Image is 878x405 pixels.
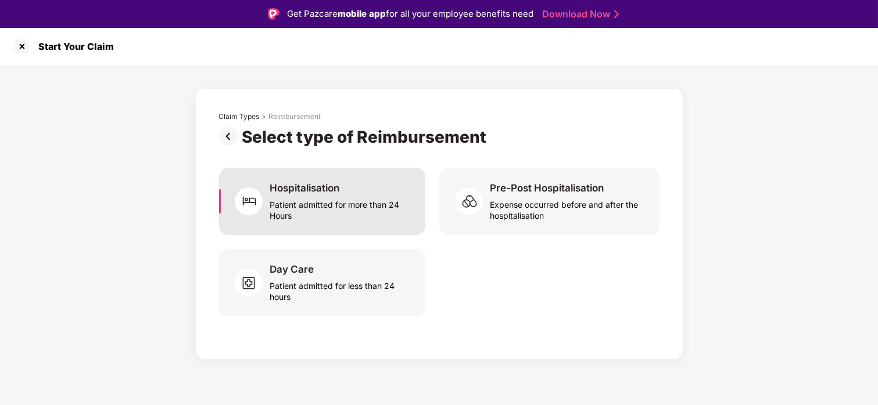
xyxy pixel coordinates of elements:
[31,41,114,52] div: Start Your Claim
[235,184,270,219] img: svg+xml;base64,PHN2ZyB4bWxucz0iaHR0cDovL3d3dy53My5vcmcvMjAwMC9zdmciIHdpZHRoPSI2MCIgaGVpZ2h0PSI2MC...
[288,7,534,21] div: Get Pazcare for all your employee benefits need
[268,8,279,20] img: Logo
[490,194,646,221] div: Expense occurred before and after the hospitalisation
[270,194,411,221] div: Patient admitted for more than 24 Hours
[614,8,619,20] img: Stroke
[269,112,321,121] div: Reimbursement
[270,263,314,276] div: Day Care
[242,127,492,147] div: Select type of Reimbursement
[219,112,260,121] div: Claim Types
[490,182,604,194] div: Pre-Post Hospitalisation
[338,8,386,19] strong: mobile app
[270,182,339,194] div: Hospitalisation
[262,112,267,121] div: >
[235,265,270,300] img: svg+xml;base64,PHN2ZyB4bWxucz0iaHR0cDovL3d3dy53My5vcmcvMjAwMC9zdmciIHdpZHRoPSI2MCIgaGVpZ2h0PSI1OC...
[270,276,411,302] div: Patient admitted for less than 24 hours
[219,127,242,146] img: svg+xml;base64,PHN2ZyBpZD0iUHJldi0zMngzMiIgeG1sbnM9Imh0dHA6Ly93d3cudzMub3JnLzIwMDAvc3ZnIiB3aWR0aD...
[455,184,490,219] img: svg+xml;base64,PHN2ZyB4bWxucz0iaHR0cDovL3d3dy53My5vcmcvMjAwMC9zdmciIHdpZHRoPSI2MCIgaGVpZ2h0PSI1OC...
[543,8,615,20] a: Download Now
